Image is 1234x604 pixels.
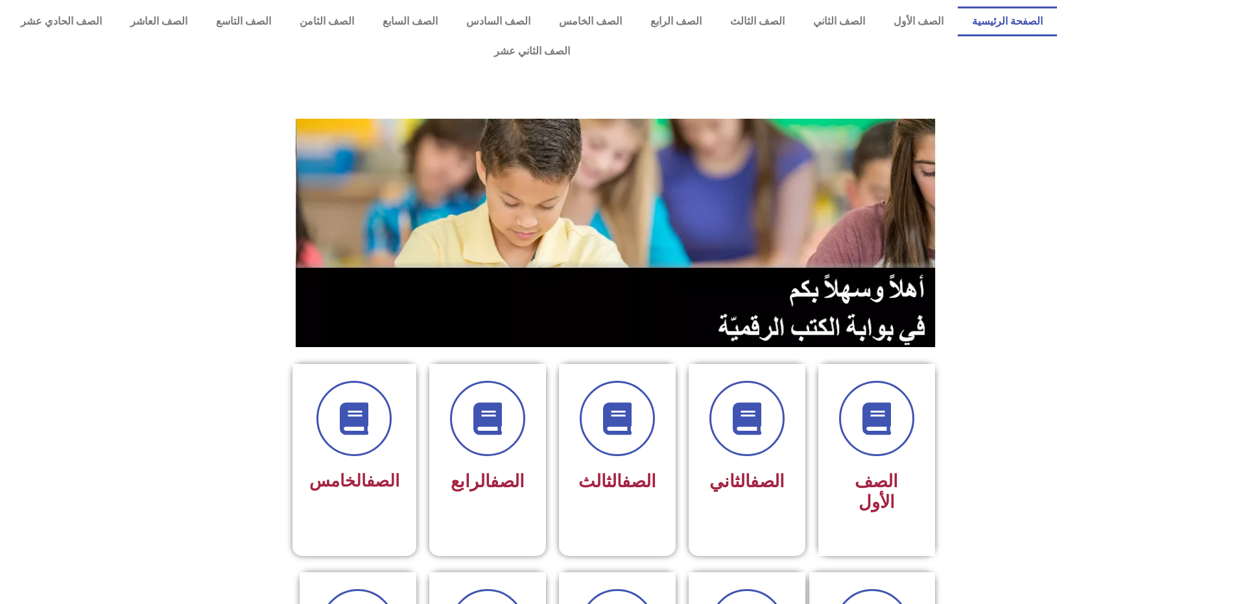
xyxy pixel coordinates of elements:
[285,6,368,36] a: الصف الثامن
[716,6,799,36] a: الصف الثالث
[6,36,1057,66] a: الصف الثاني عشر
[490,471,525,492] a: الصف
[799,6,879,36] a: الصف الثاني
[750,471,785,492] a: الصف
[636,6,716,36] a: الصف الرابع
[879,6,958,36] a: الصف الأول
[6,6,116,36] a: الصف الحادي عشر
[452,6,545,36] a: الصف السادس
[309,471,399,490] span: الخامس
[366,471,399,490] a: الصف
[855,471,898,513] span: الصف الأول
[578,471,656,492] span: الثالث
[451,471,525,492] span: الرابع
[368,6,452,36] a: الصف السابع
[622,471,656,492] a: الصف
[958,6,1057,36] a: الصفحة الرئيسية
[116,6,202,36] a: الصف العاشر
[545,6,636,36] a: الصف الخامس
[709,471,785,492] span: الثاني
[202,6,285,36] a: الصف التاسع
